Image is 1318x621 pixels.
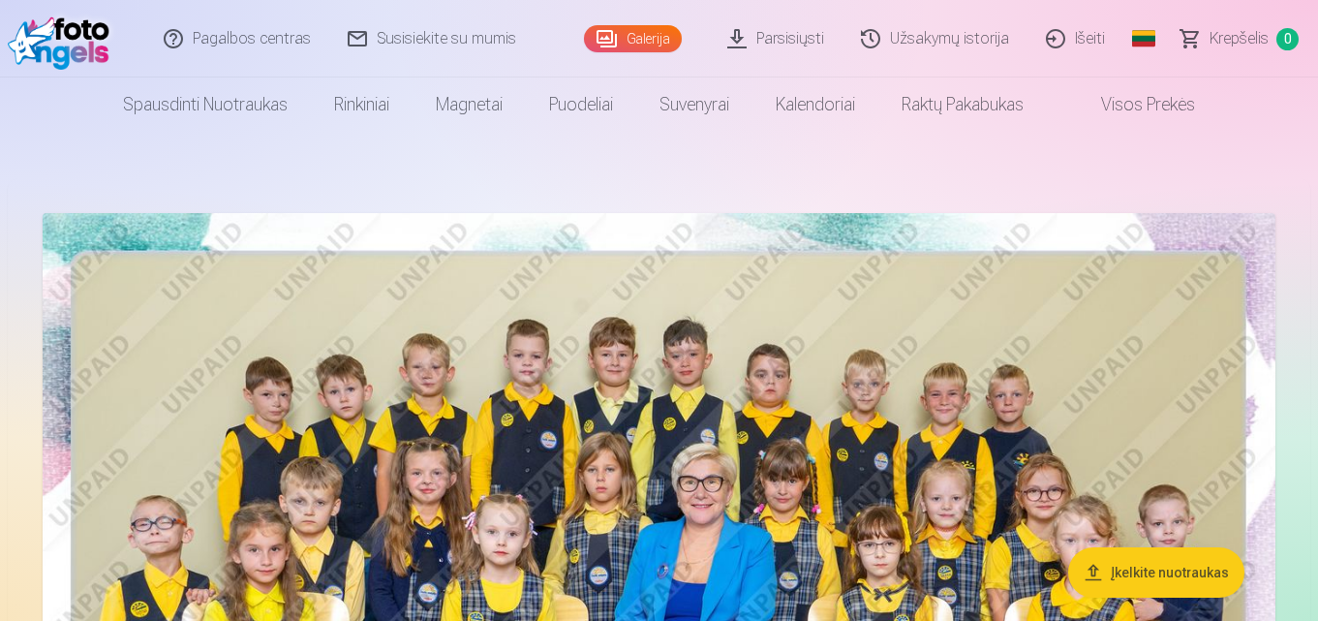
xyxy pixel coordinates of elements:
[584,25,682,52] a: Galerija
[636,78,752,132] a: Suvenyrai
[1276,28,1299,50] span: 0
[1047,78,1218,132] a: Visos prekės
[1210,27,1269,50] span: Krepšelis
[413,78,526,132] a: Magnetai
[8,8,119,70] img: /fa2
[311,78,413,132] a: Rinkiniai
[1068,547,1244,598] button: Įkelkite nuotraukas
[752,78,878,132] a: Kalendoriai
[100,78,311,132] a: Spausdinti nuotraukas
[526,78,636,132] a: Puodeliai
[878,78,1047,132] a: Raktų pakabukas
